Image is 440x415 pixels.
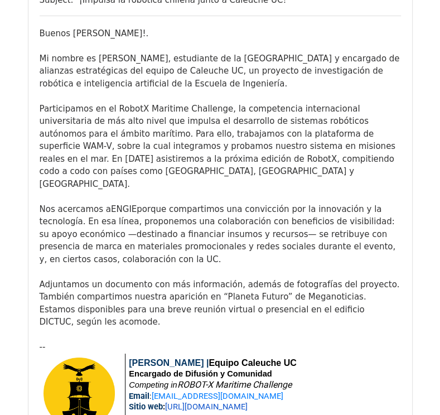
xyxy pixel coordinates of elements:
span: [PERSON_NAME] | [129,358,209,368]
span: Competing in [129,380,177,389]
div: Buenos [PERSON_NAME]!. [40,27,401,329]
font: : [163,402,165,412]
div: Adjuntamos un documento con más información, además de fotografías del proyecto. También comparti... [40,266,401,329]
a: [URL][DOMAIN_NAME] [165,402,248,412]
div: Mi nombre es [PERSON_NAME], estudiante de la [GEOGRAPHIC_DATA] y encargado de alianzas estratégic... [40,52,401,90]
span: Equipo Caleuche UC [209,358,296,368]
span: ROBOT-X Maritime Challenge [177,379,292,390]
span: Email [129,391,149,401]
span: : [149,391,152,401]
span: Encargado de Difusión y Comunidad [129,369,272,378]
a: [EMAIL_ADDRESS][DOMAIN_NAME] [152,391,283,401]
div: Nos acercamos a porque compartimos una convicción por la innovación y la tecnología. En esa línea... [40,190,401,266]
iframe: Chat Widget [384,361,440,415]
span: -- [40,342,46,352]
div: Widget de chat [384,361,440,415]
span: ENGIE [111,204,137,214]
div: Participamos en el RobotX Maritime Challenge, la competencia internacional universitaria de más a... [40,90,401,190]
span: Sitio web [129,402,163,412]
